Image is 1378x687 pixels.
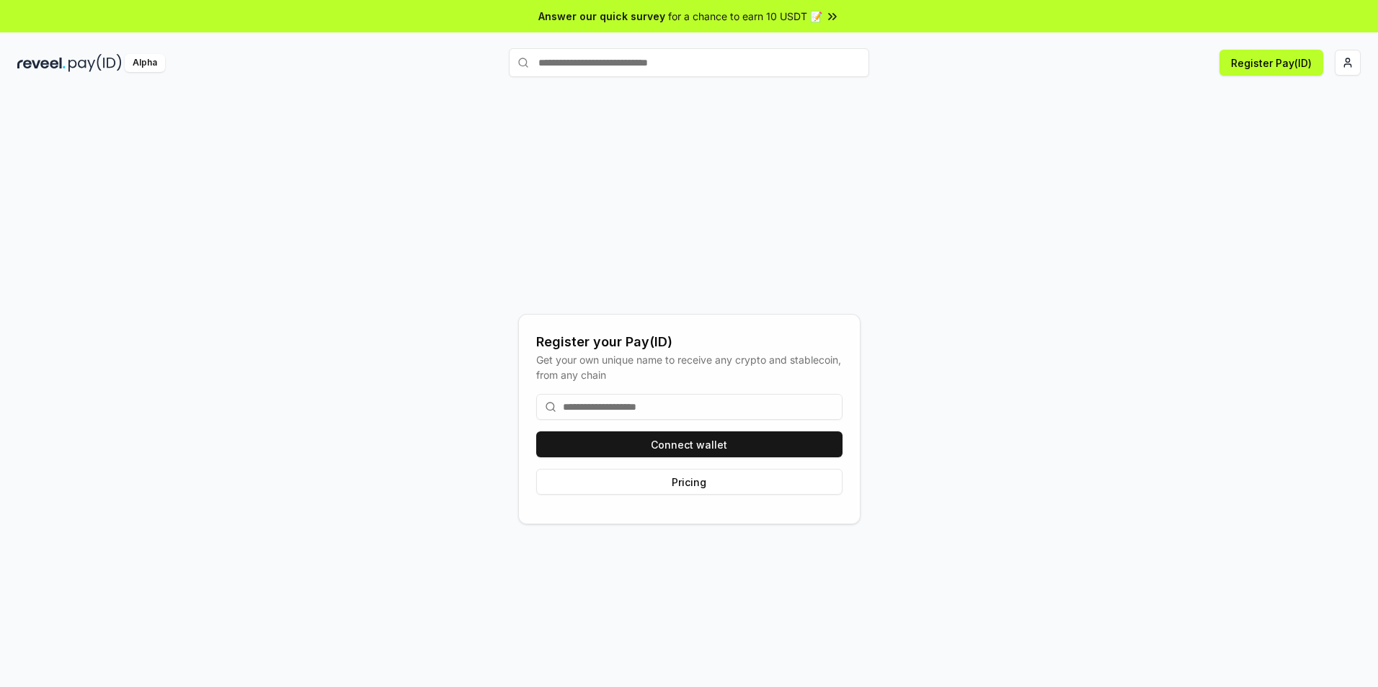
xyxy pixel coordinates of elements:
[1219,50,1323,76] button: Register Pay(ID)
[17,54,66,72] img: reveel_dark
[536,352,843,382] div: Get your own unique name to receive any crypto and stablecoin, from any chain
[125,54,165,72] div: Alpha
[536,431,843,457] button: Connect wallet
[68,54,122,72] img: pay_id
[536,332,843,352] div: Register your Pay(ID)
[538,9,665,24] span: Answer our quick survey
[668,9,822,24] span: for a chance to earn 10 USDT 📝
[536,469,843,495] button: Pricing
